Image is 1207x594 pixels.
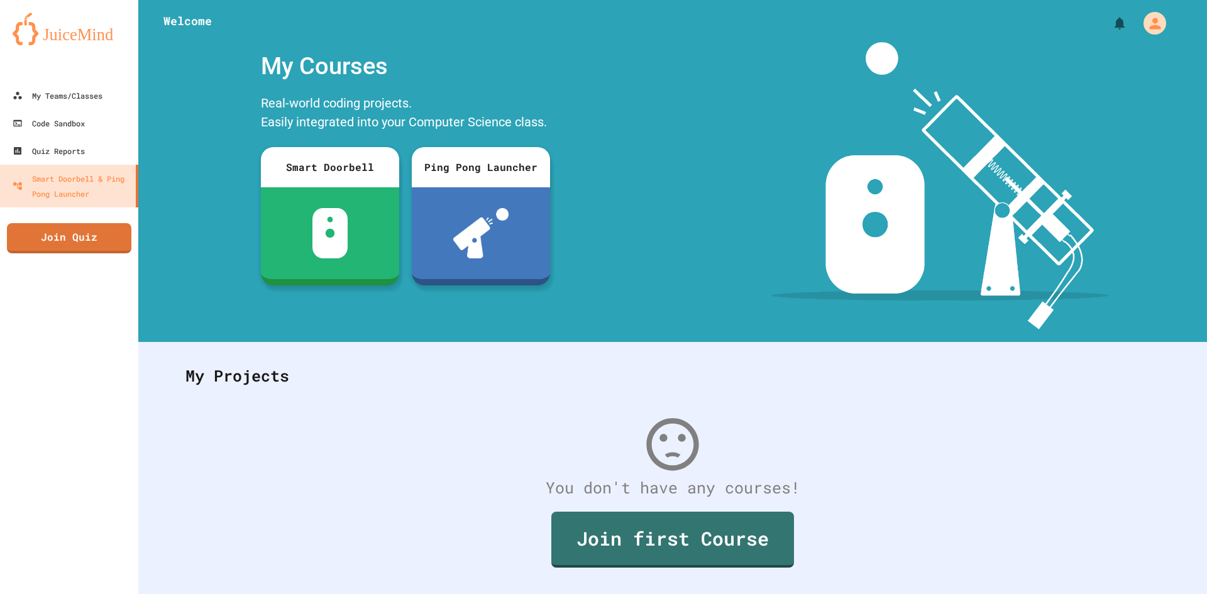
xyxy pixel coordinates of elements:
img: sdb-white.svg [312,208,348,258]
div: My Teams/Classes [13,88,102,103]
div: Smart Doorbell [261,147,399,187]
div: Ping Pong Launcher [412,147,550,187]
div: Real-world coding projects. Easily integrated into your Computer Science class. [255,91,556,138]
a: Join first Course [551,512,794,568]
a: Join Quiz [7,223,131,253]
div: Code Sandbox [13,116,85,131]
img: ppl-with-ball.png [453,208,509,258]
img: logo-orange.svg [13,13,126,45]
div: Quiz Reports [13,143,85,158]
div: My Account [1130,9,1169,38]
img: banner-image-my-projects.png [771,42,1108,329]
div: You don't have any courses! [173,476,1172,500]
iframe: chat widget [1154,544,1194,581]
div: My Notifications [1089,13,1130,34]
iframe: chat widget [1103,489,1194,542]
div: My Courses [255,42,556,91]
div: Smart Doorbell & Ping Pong Launcher [13,171,131,201]
div: My Projects [173,351,1172,400]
